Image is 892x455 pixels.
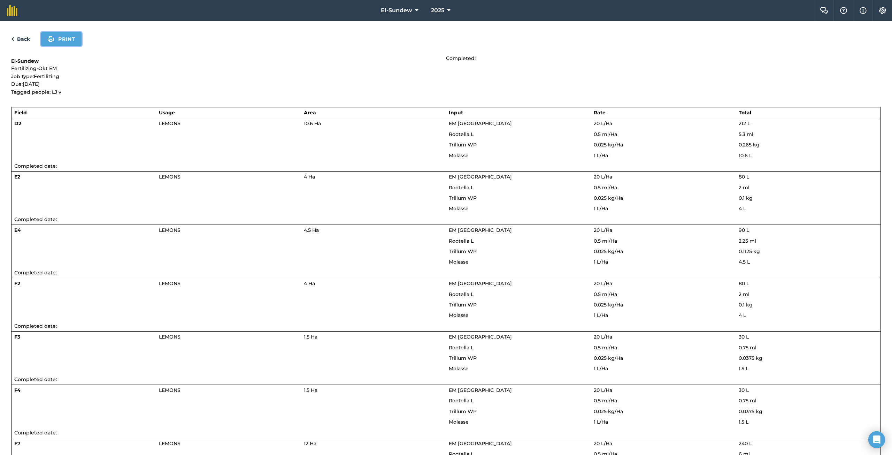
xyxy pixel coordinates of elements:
td: Rootella L [446,342,591,353]
p: Job type: Fertilizing [11,73,446,80]
td: Rootella L [446,236,591,246]
td: 1.5 Ha [301,385,446,396]
td: 4 Ha [301,172,446,182]
th: Area [301,107,446,118]
td: 2 ml [736,289,881,299]
td: 20 L / Ha [591,385,736,396]
td: 0.1 kg [736,193,881,203]
strong: F7 [14,440,21,447]
td: Trillum WP [446,353,591,363]
strong: F2 [14,280,20,287]
td: Molasse [446,257,591,267]
td: 2 ml [736,182,881,193]
th: Input [446,107,591,118]
td: 20 L / Ha [591,438,736,449]
td: 4 L [736,203,881,214]
th: Total [736,107,881,118]
td: LEMONS [156,278,301,289]
img: svg+xml;base64,PHN2ZyB4bWxucz0iaHR0cDovL3d3dy53My5vcmcvMjAwMC9zdmciIHdpZHRoPSIxNyIgaGVpZ2h0PSIxNy... [860,6,867,15]
td: 1.5 Ha [301,332,446,342]
td: 0.75 ml [736,395,881,406]
td: 0.5 ml / Ha [591,289,736,299]
td: 4.5 Ha [301,225,446,236]
td: 20 L / Ha [591,225,736,236]
td: 0.025 kg / Ha [591,299,736,310]
span: El-Sundew [381,6,412,15]
td: EM [GEOGRAPHIC_DATA] [446,385,591,396]
td: 240 L [736,438,881,449]
td: 2.25 ml [736,236,881,246]
td: Rootella L [446,129,591,139]
strong: F4 [14,387,21,393]
td: Completed date: [11,161,881,172]
td: Trillum WP [446,406,591,417]
td: 0.0375 kg [736,406,881,417]
td: LEMONS [156,172,301,182]
td: 20 L / Ha [591,332,736,342]
td: 0.5 ml / Ha [591,129,736,139]
td: 1 L / Ha [591,417,736,427]
td: Rootella L [446,289,591,299]
td: 4 L [736,310,881,320]
td: 1 L / Ha [591,257,736,267]
td: 0.025 kg / Ha [591,193,736,203]
td: 0.5 ml / Ha [591,236,736,246]
td: 0.1 kg [736,299,881,310]
td: 20 L / Ha [591,118,736,129]
td: 0.025 kg / Ha [591,406,736,417]
img: fieldmargin Logo [7,5,17,16]
td: 4 Ha [301,278,446,289]
th: Usage [156,107,301,118]
td: EM [GEOGRAPHIC_DATA] [446,332,591,342]
p: Tagged people: LJ v [11,88,446,96]
td: EM [GEOGRAPHIC_DATA] [446,278,591,289]
td: LEMONS [156,225,301,236]
td: 212 L [736,118,881,129]
td: 30 L [736,332,881,342]
td: 30 L [736,385,881,396]
td: LEMONS [156,438,301,449]
td: 80 L [736,172,881,182]
td: 20 L / Ha [591,278,736,289]
td: Completed date: [11,267,881,278]
th: Field [11,107,156,118]
td: 0.265 kg [736,139,881,150]
td: 0.5 ml / Ha [591,182,736,193]
img: Two speech bubbles overlapping with the left bubble in the forefront [820,7,828,14]
td: 0.025 kg / Ha [591,139,736,150]
a: Back [11,35,30,43]
td: 10.6 Ha [301,118,446,129]
td: Trillum WP [446,193,591,203]
td: Completed date: [11,321,881,332]
p: Completed: [446,54,881,62]
strong: E2 [14,174,20,180]
p: Due: [DATE] [11,80,446,88]
td: Trillum WP [446,139,591,150]
td: Molasse [446,310,591,320]
td: 0.5 ml / Ha [591,342,736,353]
td: 80 L [736,278,881,289]
span: 2025 [431,6,444,15]
td: Rootella L [446,182,591,193]
strong: F3 [14,334,20,340]
td: Molasse [446,363,591,374]
td: LEMONS [156,118,301,129]
td: Completed date: [11,214,881,225]
td: Completed date: [11,427,881,438]
td: 0.5 ml / Ha [591,395,736,406]
div: Open Intercom Messenger [868,431,885,448]
td: Rootella L [446,395,591,406]
td: 1 L / Ha [591,203,736,214]
td: 0.025 kg / Ha [591,353,736,363]
td: 0.75 ml [736,342,881,353]
td: 90 L [736,225,881,236]
td: 4.5 L [736,257,881,267]
td: EM [GEOGRAPHIC_DATA] [446,438,591,449]
h1: El-Sundew [11,58,446,65]
td: 1 L / Ha [591,150,736,161]
td: 1.5 L [736,417,881,427]
td: Molasse [446,203,591,214]
td: 1 L / Ha [591,363,736,374]
td: 12 Ha [301,438,446,449]
td: 1.5 L [736,363,881,374]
